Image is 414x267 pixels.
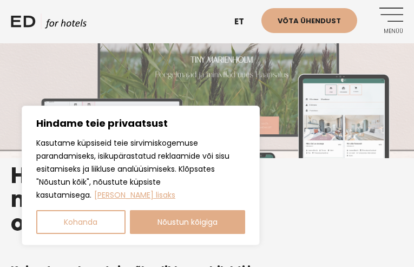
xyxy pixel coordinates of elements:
[11,14,87,30] a: ED HOTELS
[373,8,403,37] a: Menüü
[36,136,245,201] p: Kasutame küpsiseid teie sirvimiskogemuse parandamiseks, isikupärastatud reklaamide või sisu esita...
[130,210,246,234] button: Nõustun kõigiga
[229,11,261,32] a: et
[373,28,403,35] span: Menüü
[94,189,176,201] a: Loe lisaks
[36,210,126,234] button: Kohanda
[11,164,403,235] h1: Hotelli müük & haldus on lihtne!
[36,117,245,130] p: Hindame teie privaatsust
[261,8,357,33] a: Võta ühendust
